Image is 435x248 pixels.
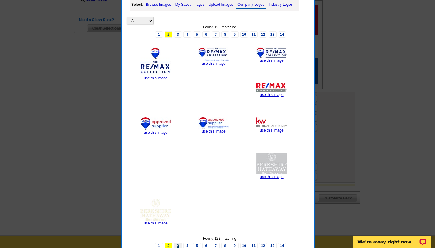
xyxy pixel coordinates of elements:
a: 6 [202,31,210,38]
a: use this image [260,93,283,97]
a: 9 [231,31,239,38]
img: thumb-55f74aac1a10e.jpg [140,199,171,221]
a: 1 [155,31,163,38]
a: use this image [202,61,225,66]
a: 5 [193,31,201,38]
img: thumb-5997371fccc33.jpg [140,117,171,130]
a: use this image [202,129,225,133]
div: Found 122 matching [127,236,313,241]
a: Company Logos [236,1,266,9]
a: 12 [259,31,267,38]
strong: Select: [131,2,143,7]
img: thumb-5997375b3980e.jpg [256,47,287,58]
img: thumb-5997370323926.jpg [198,117,229,129]
a: 7 [212,31,220,38]
img: thumb-599737a5bea9b.jpg [198,47,229,61]
a: My Saved Images [174,1,206,8]
a: 3 [174,31,182,38]
a: Browse Images [144,1,173,8]
a: 10 [240,31,248,38]
a: use this image [260,128,283,133]
a: use this image [260,58,283,63]
img: thumb-5997373e2d022.jpg [256,83,287,92]
a: use this image [144,76,167,80]
img: thumb-55f74ad686ad7.jpg [256,153,287,174]
a: use this image [260,175,283,179]
a: use this image [144,221,167,225]
a: Upload Images [207,1,235,8]
img: thumb-599737c74de7e.jpg [140,47,171,75]
img: thumb-564235adad9dc.jpg [256,117,287,128]
a: use this image [144,130,167,135]
a: 14 [278,31,286,38]
a: Industry Logos [267,1,294,8]
a: 11 [250,31,258,38]
a: 8 [221,31,229,38]
a: 13 [269,31,277,38]
iframe: LiveChat chat widget [349,229,435,248]
span: 2 [165,31,172,38]
div: Found 122 matching [127,24,313,30]
a: 4 [183,31,191,38]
